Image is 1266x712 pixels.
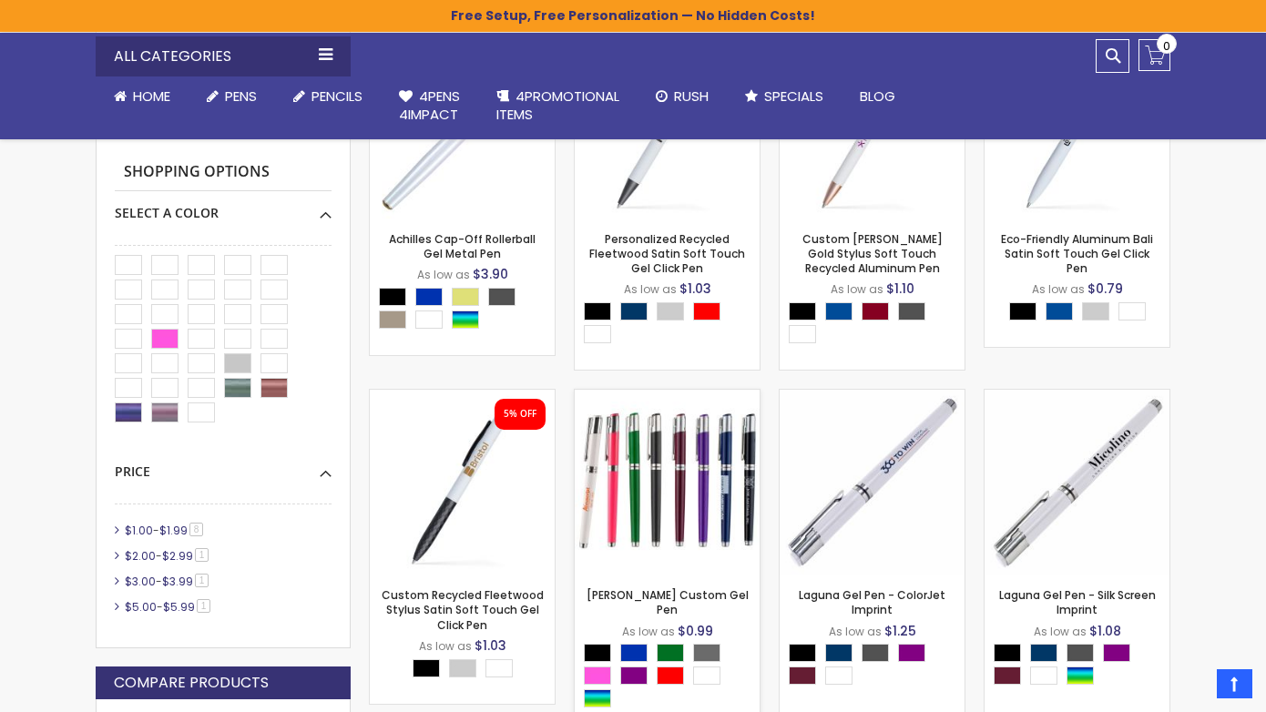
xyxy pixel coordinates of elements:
a: Laguna Gel Pen - ColorJet Imprint [799,587,945,617]
span: 1 [197,599,210,613]
a: Blog [842,76,914,117]
a: Laguna Gel Pen - ColorJet Imprint-White [780,389,965,404]
div: White [415,310,443,329]
strong: Shopping Options [115,153,332,192]
div: White [825,666,853,685]
div: Select A Color [584,644,760,712]
span: $0.79 [1087,280,1123,298]
div: Pink [584,666,611,685]
a: Earl Custom Gel Pen [575,389,760,404]
a: Specials [727,76,842,117]
span: As low as [831,281,883,297]
a: Eco-Friendly Aluminum Bali Satin Soft Touch Gel Click Pen [1001,231,1153,276]
div: Black [994,644,1021,662]
a: Custom Recycled Fleetwood Stylus Satin Soft Touch Gel Click Pen [382,587,544,632]
div: Assorted [1067,666,1094,685]
div: Select A Color [584,302,760,348]
a: 0 [1138,39,1170,71]
span: 1 [195,574,209,587]
a: Personalized Recycled Fleetwood Satin Soft Touch Gel Click Pen [589,231,745,276]
span: $3.00 [125,574,156,589]
span: $1.99 [159,523,188,538]
div: Black [584,644,611,662]
a: Custom [PERSON_NAME] Gold Stylus Soft Touch Recycled Aluminum Pen [802,231,943,276]
div: White [693,666,720,685]
div: Dark Red [994,666,1021,685]
div: Dark Blue [1046,302,1073,320]
div: Dark Blue [825,302,853,320]
div: Select A Color [994,644,1169,689]
span: $1.08 [1089,622,1121,640]
div: Burgundy [862,302,889,320]
a: $5.00-$5.991 [120,599,217,615]
span: As low as [829,624,882,639]
span: As low as [1034,624,1087,639]
div: Nickel [379,310,406,329]
div: Green [657,644,684,662]
div: White [789,325,816,343]
iframe: Google Customer Reviews [1116,663,1266,712]
span: Rush [674,86,709,106]
span: $0.99 [678,622,713,640]
a: Custom Recycled Fleetwood Stylus Satin Soft Touch Gel Click Pen-White [370,389,555,404]
span: $1.25 [884,622,916,640]
span: As low as [624,281,677,297]
div: Grey Light [1082,302,1109,320]
div: White [584,325,611,343]
div: Price [115,450,332,481]
div: White [1030,666,1057,685]
a: $2.00-$2.991 [120,548,215,564]
div: Navy Blue [620,302,648,320]
a: Rush [638,76,727,117]
span: As low as [1032,281,1085,297]
span: Pencils [311,86,362,106]
div: Black [789,302,816,320]
div: Gunmetal [1067,644,1094,662]
div: Grey Light [449,659,476,677]
img: Earl Custom Gel Pen [575,390,760,575]
span: $1.10 [886,280,914,298]
a: Laguna Gel Pen - Silk Screen Imprint-White [985,389,1169,404]
img: Laguna Gel Pen - ColorJet Imprint-White [780,390,965,575]
div: Select A Color [379,288,555,333]
div: Purple [1103,644,1130,662]
span: 8 [189,523,203,536]
div: All Categories [96,36,351,76]
div: Blue [415,288,443,306]
span: 0 [1163,37,1170,55]
div: Purple [620,666,648,685]
div: Blue [620,644,648,662]
a: 4PROMOTIONALITEMS [478,76,638,136]
div: Red [657,666,684,685]
span: $2.99 [162,548,193,564]
div: Select A Color [413,659,522,682]
span: 4PROMOTIONAL ITEMS [496,86,619,124]
div: Black [789,644,816,662]
div: Purple [898,644,925,662]
span: $2.00 [125,548,156,564]
span: 1 [195,548,209,562]
a: 4Pens4impact [381,76,478,136]
div: Gunmetal [898,302,925,320]
div: Navy Blue [1030,644,1057,662]
a: Achilles Cap-Off Rollerball Gel Metal Pen [389,231,536,261]
div: 5% OFF [504,408,536,421]
span: $5.00 [125,599,157,615]
a: [PERSON_NAME] Custom Gel Pen [587,587,749,617]
div: Black [584,302,611,320]
a: Home [96,76,189,117]
img: Laguna Gel Pen - Silk Screen Imprint-White [985,390,1169,575]
div: Grey [693,644,720,662]
div: Grey Light [657,302,684,320]
span: As low as [417,267,470,282]
a: Laguna Gel Pen - Silk Screen Imprint [999,587,1156,617]
div: White [485,659,513,677]
a: Pens [189,76,275,117]
span: $1.03 [679,280,711,298]
div: Assorted [452,310,479,329]
div: Assorted [584,689,611,707]
div: Black [413,659,440,677]
span: As low as [622,624,675,639]
span: 4Pens 4impact [399,86,460,124]
span: Home [133,86,170,106]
